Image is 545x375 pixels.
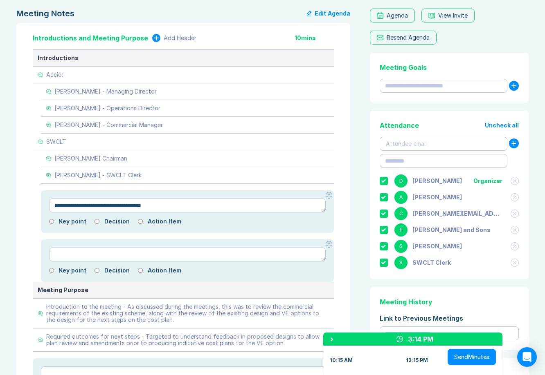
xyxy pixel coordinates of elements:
div: [PERSON_NAME] - Operations Director [54,105,160,112]
label: Key point [59,218,86,225]
div: Scott Drewery [412,243,462,250]
button: Add Header [152,34,196,42]
div: Resend Agenda [387,34,430,41]
div: D [394,174,408,187]
div: Agenda [387,12,408,19]
button: SendMinutes [448,349,496,365]
div: F [394,223,408,237]
div: View Invite [438,12,468,19]
div: A [394,191,408,204]
div: [PERSON_NAME] - SWCLT Clerk [54,172,142,179]
div: S [394,256,408,269]
button: Resend Agenda [370,31,437,45]
div: Danny Sisson [412,178,462,184]
div: Meeting Goals [380,62,519,72]
div: Attendance [380,121,419,130]
div: Required outcomes for next steps - Targeted to understand feedback in proposed designs to allow p... [46,333,329,346]
div: SWCLT Clerk [412,259,451,266]
div: Accio: [46,71,63,78]
div: Introductions and Meeting Purpose [33,33,148,43]
div: Meeting Notes [16,9,74,18]
div: Link to Previous Meetings [380,313,519,323]
label: Action Item [148,267,181,274]
div: 10:15 AM [330,357,353,364]
div: Introduction to the meeting - As discussed during the meetings, this was to review the commercial... [46,304,329,323]
button: View Invite [421,9,475,22]
div: SWCLT [46,138,66,145]
div: charles@hrc-group.co.uk' [412,210,502,217]
a: Agenda [370,9,415,22]
label: Decision [104,267,130,274]
div: Ashley Walters [412,194,462,201]
div: FC Palmer and Sons [412,227,491,233]
div: [PERSON_NAME] Chairman [54,155,127,162]
label: Key point [59,267,86,274]
div: C [394,207,408,220]
button: Uncheck all [485,122,519,129]
div: Organizer [473,178,502,184]
button: Edit Agenda [307,9,350,18]
div: [PERSON_NAME] - Commercial Manager. [54,122,164,128]
div: 12:15 PM [406,357,428,364]
label: Decision [104,218,130,225]
div: Meeting History [380,297,519,307]
label: Action Item [148,218,181,225]
div: Open Intercom Messenger [517,347,537,367]
div: 3:14 PM [408,334,433,344]
div: S [394,240,408,253]
div: Meeting Purpose [38,287,329,293]
div: Introductions [38,55,329,61]
div: 10 mins [295,35,334,41]
div: Add Header [164,35,196,41]
div: [PERSON_NAME] - Managing Director [54,88,157,95]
